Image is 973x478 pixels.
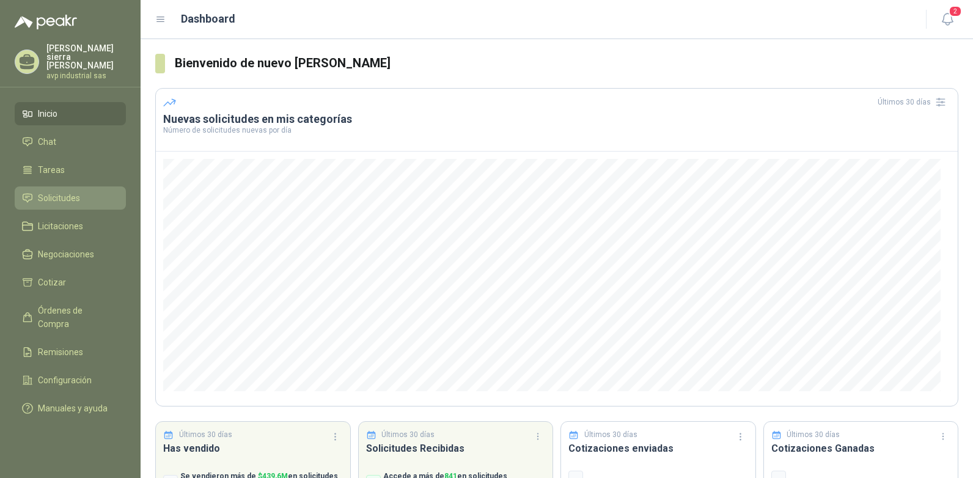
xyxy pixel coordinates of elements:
h3: Cotizaciones Ganadas [771,441,951,456]
h1: Dashboard [181,10,235,28]
a: Cotizar [15,271,126,294]
a: Configuración [15,369,126,392]
p: avp industrial sas [46,72,126,79]
span: Configuración [38,373,92,387]
button: 2 [936,9,958,31]
p: Últimos 30 días [381,429,435,441]
span: Chat [38,135,56,149]
span: Órdenes de Compra [38,304,114,331]
span: 2 [949,6,962,17]
div: Últimos 30 días [878,92,950,112]
a: Licitaciones [15,215,126,238]
h3: Nuevas solicitudes en mis categorías [163,112,950,127]
span: Remisiones [38,345,83,359]
p: [PERSON_NAME] sierra [PERSON_NAME] [46,44,126,70]
a: Manuales y ayuda [15,397,126,420]
p: Últimos 30 días [787,429,840,441]
a: Inicio [15,102,126,125]
img: Logo peakr [15,15,77,29]
h3: Cotizaciones enviadas [568,441,748,456]
span: Manuales y ayuda [38,402,108,415]
a: Tareas [15,158,126,182]
p: Número de solicitudes nuevas por día [163,127,950,134]
a: Chat [15,130,126,153]
a: Órdenes de Compra [15,299,126,336]
span: Negociaciones [38,248,94,261]
p: Últimos 30 días [584,429,637,441]
a: Negociaciones [15,243,126,266]
span: Cotizar [38,276,66,289]
span: Tareas [38,163,65,177]
a: Solicitudes [15,186,126,210]
p: Últimos 30 días [179,429,232,441]
span: Inicio [38,107,57,120]
span: Solicitudes [38,191,80,205]
h3: Has vendido [163,441,343,456]
h3: Bienvenido de nuevo [PERSON_NAME] [175,54,958,73]
h3: Solicitudes Recibidas [366,441,546,456]
span: Licitaciones [38,219,83,233]
a: Remisiones [15,340,126,364]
